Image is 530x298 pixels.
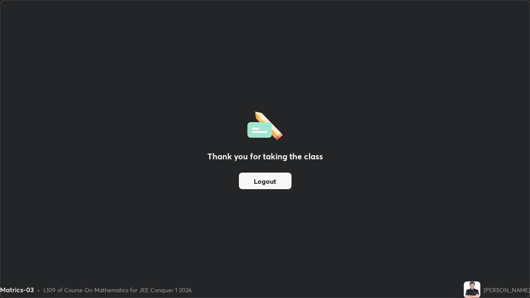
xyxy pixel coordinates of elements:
[37,286,40,294] div: •
[464,281,480,298] img: e88ce6568ffa4e9cbbec5d31f549e362.jpg
[484,286,530,294] div: [PERSON_NAME]
[247,109,283,140] img: offlineFeedback.1438e8b3.svg
[43,286,192,294] div: L109 of Course On Mathematics for JEE Conquer 1 2026
[207,150,323,163] h2: Thank you for taking the class
[239,173,291,189] button: Logout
